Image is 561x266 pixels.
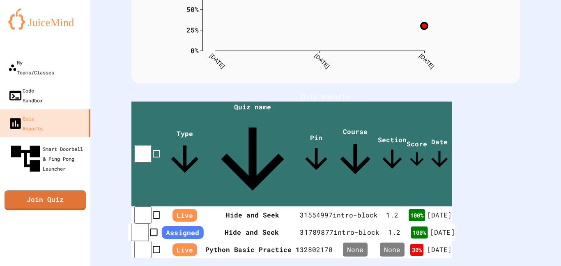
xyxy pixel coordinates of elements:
text: 0% [191,46,199,54]
th: Hide and Seek [205,206,300,224]
span: Date [427,137,452,171]
span: Live [172,243,197,256]
text: [DATE] [418,52,435,69]
div: intro-block [333,210,378,220]
td: 31789877 [300,224,333,241]
div: 1 . 2 [379,227,409,237]
span: Type [164,129,205,180]
input: select all desserts [134,145,152,162]
img: logo-orange.svg [8,8,82,30]
span: Quiz name [205,102,300,206]
td: [DATE] [430,224,455,241]
div: 100 % [411,227,428,239]
div: My Teams/Classes [8,58,54,77]
span: Pin [300,133,333,176]
th: Hide and Seek [204,224,300,241]
text: [DATE] [209,52,226,69]
div: None [380,243,405,257]
td: 32802170 [300,241,333,258]
td: 31554997 [300,206,333,224]
span: Section [378,135,407,173]
h1: Quiz Reports [131,92,520,102]
span: Live [172,209,197,222]
div: None [343,243,368,257]
div: 30 % [410,244,423,256]
span: Assigned [162,226,204,239]
td: [DATE] [427,206,452,224]
text: [DATE] [313,52,331,69]
div: Quiz Reports [8,113,43,133]
text: 25% [186,25,199,34]
div: intro-block [333,227,379,237]
span: Score [407,139,427,169]
span: Course [333,127,378,182]
div: Code Sandbox [8,86,43,105]
text: 50% [186,5,199,13]
div: Smart Doorbell & Ping Pong Launcher [8,141,87,176]
a: Join Quiz [5,190,86,210]
div: 100 % [409,209,425,221]
td: [DATE] [427,241,452,258]
th: Python Basic Practice 1 [205,241,300,258]
div: 1 . 2 [378,210,407,220]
